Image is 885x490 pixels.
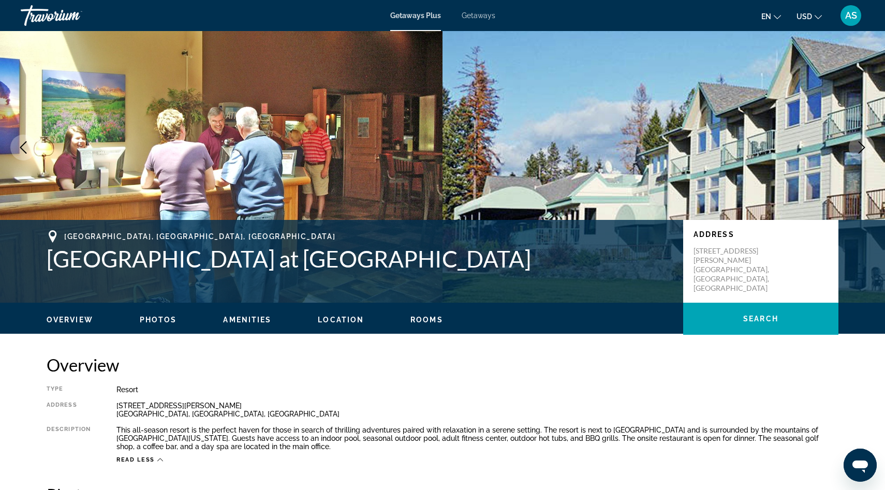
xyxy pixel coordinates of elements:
span: Amenities [223,316,271,324]
button: Amenities [223,315,271,324]
button: Change currency [797,9,822,24]
span: Overview [47,316,93,324]
span: Search [743,315,778,323]
p: Address [694,230,828,239]
div: Address [47,402,91,418]
iframe: Button to launch messaging window [844,449,877,482]
span: Read less [116,456,155,463]
div: Type [47,385,91,394]
button: Search [683,303,838,335]
div: Resort [116,385,838,394]
button: User Menu [837,5,864,26]
a: Getaways [462,11,495,20]
a: Getaways Plus [390,11,441,20]
button: Rooms [410,315,443,324]
span: AS [845,10,857,21]
div: Description [47,426,91,451]
h2: Overview [47,354,838,375]
span: en [761,12,771,21]
span: Rooms [410,316,443,324]
button: Read less [116,456,163,464]
p: [STREET_ADDRESS][PERSON_NAME] [GEOGRAPHIC_DATA], [GEOGRAPHIC_DATA], [GEOGRAPHIC_DATA] [694,246,776,293]
div: [STREET_ADDRESS][PERSON_NAME] [GEOGRAPHIC_DATA], [GEOGRAPHIC_DATA], [GEOGRAPHIC_DATA] [116,402,838,418]
button: Change language [761,9,781,24]
button: Next image [849,135,875,160]
button: Overview [47,315,93,324]
h1: [GEOGRAPHIC_DATA] at [GEOGRAPHIC_DATA] [47,245,673,272]
span: USD [797,12,812,21]
span: Photos [140,316,177,324]
span: [GEOGRAPHIC_DATA], [GEOGRAPHIC_DATA], [GEOGRAPHIC_DATA] [64,232,335,241]
span: Location [318,316,364,324]
button: Photos [140,315,177,324]
div: This all-season resort is the perfect haven for those in search of thrilling adventures paired wi... [116,426,838,451]
a: Travorium [21,2,124,29]
button: Location [318,315,364,324]
button: Previous image [10,135,36,160]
